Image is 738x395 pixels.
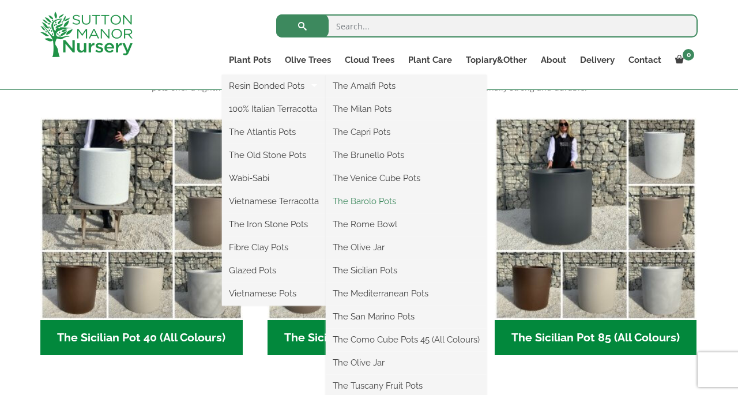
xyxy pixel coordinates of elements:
a: The Amalfi Pots [326,77,487,95]
a: The Venice Cube Pots [326,170,487,187]
a: The Iron Stone Pots [222,216,326,233]
input: Search... [276,14,698,37]
a: The Capri Pots [326,123,487,141]
img: The Sicilian Pot 85 (All Colours) [495,118,697,320]
a: The Milan Pots [326,100,487,118]
a: Vietnamese Pots [222,285,326,302]
a: Plant Care [401,52,459,68]
h2: The Sicilian Pot 60 (All Colours) [268,320,470,356]
img: The Sicilian Pot 40 (All Colours) [40,118,243,320]
a: Visit product category The Sicilian Pot 40 (All Colours) [40,118,243,355]
a: The Tuscany Fruit Pots [326,377,487,394]
a: The Rome Bowl [326,216,487,233]
a: The Atlantis Pots [222,123,326,141]
a: Fibre Clay Pots [222,239,326,256]
a: The Como Cube Pots 45 (All Colours) [326,331,487,348]
a: Cloud Trees [338,52,401,68]
a: The Brunello Pots [326,146,487,164]
a: Wabi-Sabi [222,170,326,187]
a: 0 [668,52,698,68]
h2: The Sicilian Pot 85 (All Colours) [495,320,697,356]
a: Plant Pots [222,52,278,68]
span: 0 [683,49,694,61]
img: logo [40,12,133,57]
a: Visit product category The Sicilian Pot 85 (All Colours) [495,118,697,355]
a: The Old Stone Pots [222,146,326,164]
a: Glazed Pots [222,262,326,279]
a: 100% Italian Terracotta [222,100,326,118]
a: Contact [622,52,668,68]
h2: The Sicilian Pot 40 (All Colours) [40,320,243,356]
a: About [534,52,573,68]
a: Delivery [573,52,622,68]
a: The Sicilian Pots [326,262,487,279]
a: Resin Bonded Pots [222,77,326,95]
a: The Barolo Pots [326,193,487,210]
a: Topiary&Other [459,52,534,68]
a: Olive Trees [278,52,338,68]
a: The Olive Jar [326,354,487,371]
a: Vietnamese Terracotta [222,193,326,210]
a: The San Marino Pots [326,308,487,325]
a: The Mediterranean Pots [326,285,487,302]
a: The Olive Jar [326,239,487,256]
